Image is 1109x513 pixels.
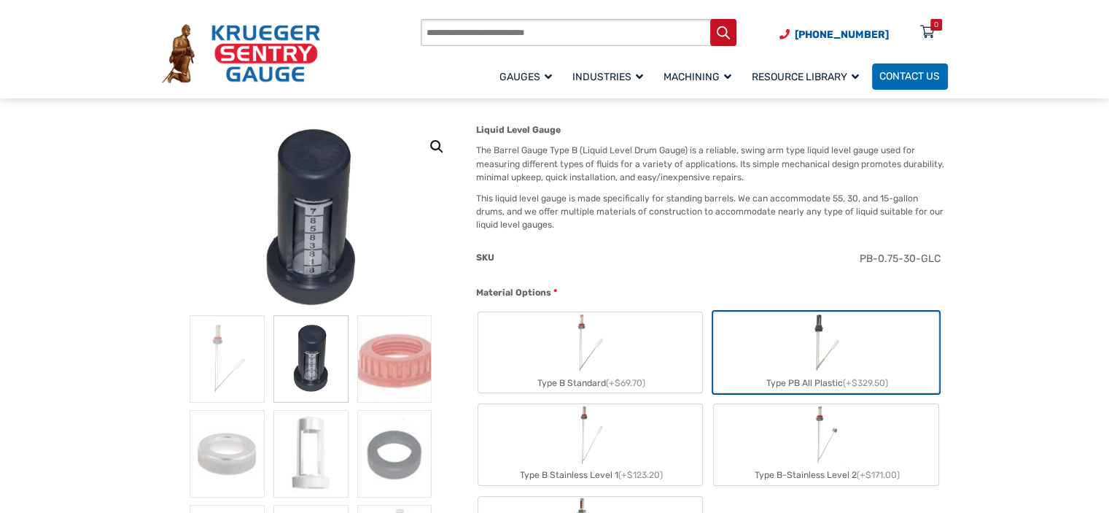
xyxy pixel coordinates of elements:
a: Resource Library [744,61,872,91]
a: Phone Number (920) 434-8860 [779,27,889,42]
div: Type B Stainless Level 1 [478,466,702,485]
img: Barrel Gauge [190,315,264,403]
span: Resource Library [752,71,859,83]
span: Material Options [476,288,551,298]
span: (+$123.20) [618,470,663,480]
label: Type B-Stainless Level 2 [714,404,938,485]
label: Type B Stainless Level 1 [478,404,702,485]
img: Barrel Gauge - Image 4 [190,410,264,498]
span: Industries [572,71,643,83]
span: SKU [476,252,494,263]
p: This liquid level gauge is made specifically for standing barrels. We can accommodate 55, 30, and... [476,192,948,232]
label: Type B Standard [478,312,702,393]
a: Industries [565,61,656,91]
strong: Liquid Level Gauge [476,125,561,135]
label: Type PB All Plastic [714,312,938,393]
div: Type B-Stainless Level 2 [714,466,938,485]
span: Contact Us [879,71,940,83]
div: 0 [934,19,938,31]
img: Barrel Gauge - Image 6 [357,410,432,498]
a: Contact Us [872,63,948,90]
span: (+$171.00) [857,470,900,480]
p: The Barrel Gauge Type B (Liquid Level Drum Gauge) is a reliable, swing arm type liquid level gaug... [476,144,948,184]
span: PB-0.75-30-GLC [860,252,941,265]
img: PVG [273,315,348,403]
a: Gauges [492,61,565,91]
img: Krueger Sentry Gauge [162,24,320,82]
span: (+$329.50) [843,378,888,388]
span: (+$69.70) [606,378,645,388]
img: Barrel Gauge - Image 3 [357,315,432,403]
div: Type PB All Plastic [714,374,938,393]
div: Type B Standard [478,374,702,393]
abbr: required [553,286,557,299]
a: View full-screen image gallery [424,134,450,160]
a: Machining [656,61,744,91]
span: [PHONE_NUMBER] [795,28,889,41]
span: Machining [664,71,731,83]
img: Barrel Gauge - Image 5 [273,410,348,498]
span: Gauges [499,71,552,83]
